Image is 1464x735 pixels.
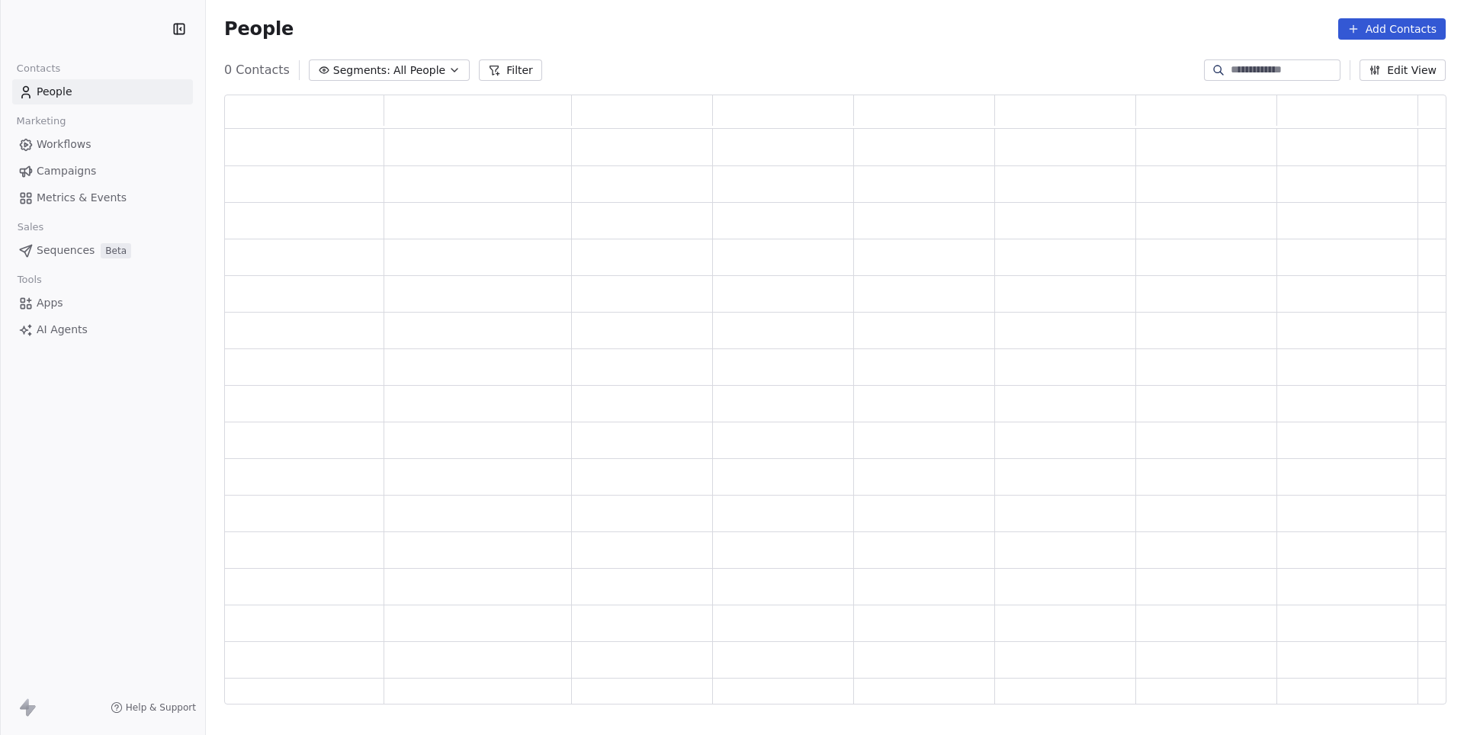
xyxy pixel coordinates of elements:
a: Campaigns [12,159,193,184]
span: 0 Contacts [224,61,290,79]
a: Metrics & Events [12,185,193,210]
span: Campaigns [37,163,96,179]
span: AI Agents [37,322,88,338]
span: All People [393,63,445,79]
span: Sequences [37,242,95,258]
span: Metrics & Events [37,190,127,206]
a: Apps [12,290,193,316]
a: People [12,79,193,104]
span: Beta [101,243,131,258]
span: Apps [37,295,63,311]
span: Segments: [333,63,390,79]
a: AI Agents [12,317,193,342]
button: Edit View [1360,59,1446,81]
span: Sales [11,216,50,239]
span: Help & Support [126,701,196,714]
button: Filter [479,59,542,81]
span: Marketing [10,110,72,133]
span: Contacts [10,57,67,80]
a: SequencesBeta [12,238,193,263]
span: People [224,18,294,40]
span: Workflows [37,136,91,152]
a: Workflows [12,132,193,157]
span: People [37,84,72,100]
button: Add Contacts [1338,18,1446,40]
a: Help & Support [111,701,196,714]
span: Tools [11,268,48,291]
